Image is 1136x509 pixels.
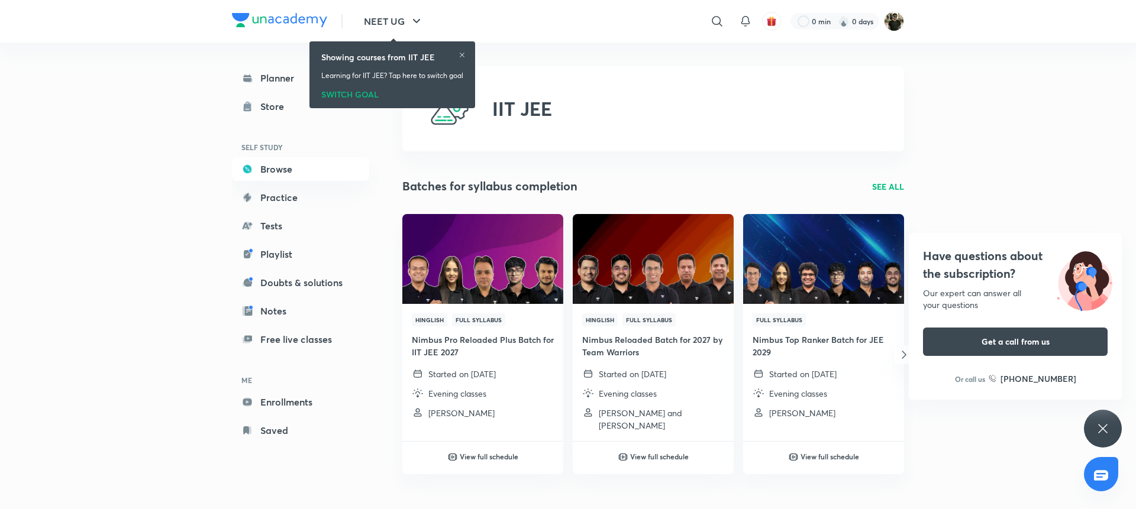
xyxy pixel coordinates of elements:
p: Evening classes [428,387,486,400]
a: Saved [232,419,369,442]
span: Full Syllabus [753,313,806,326]
p: Started on [DATE] [769,368,837,380]
a: [PHONE_NUMBER] [989,372,1076,385]
a: ThumbnailHinglishFull SyllabusNimbus Pro Reloaded Plus Batch for IIT JEE 2027Started on [DATE]Eve... [402,214,563,429]
img: streak [838,15,850,27]
h2: Batches for syllabus completion [402,177,577,195]
p: Evening classes [769,387,827,400]
a: ThumbnailHinglishFull SyllabusNimbus Reloaded Batch for 2027 by Team WarriorsStarted on [DATE]Eve... [573,214,734,441]
span: Full Syllabus [452,313,505,326]
a: Store [232,95,369,118]
h4: Have questions about the subscription? [923,247,1108,283]
a: Practice [232,186,369,209]
span: Hinglish [582,313,618,326]
p: Piyush Maheshwari and Rahul Yadav [599,407,724,432]
a: Company Logo [232,13,327,30]
h6: View full schedule [630,451,689,462]
a: Browse [232,157,369,181]
a: Playlist [232,242,369,266]
h6: [PHONE_NUMBER] [1001,372,1076,385]
img: avatar [766,16,777,27]
div: SWITCH GOAL [321,86,463,99]
h4: Nimbus Top Ranker Batch for JEE 2029 [753,333,895,358]
button: avatar [762,12,781,31]
h6: Showing courses from IIT JEE [321,51,435,63]
div: Store [260,99,291,114]
h4: Nimbus Reloaded Batch for 2027 by Team Warriors [582,333,724,358]
img: Chiranjeevi Chandan [884,11,904,31]
h6: SELF STUDY [232,137,369,157]
h6: ME [232,370,369,390]
img: Thumbnail [571,213,735,304]
p: Or call us [955,374,985,384]
img: play [448,452,457,462]
img: play [618,452,628,462]
p: Rohit Mishra [428,407,495,419]
div: Our expert can answer all your questions [923,287,1108,311]
img: Company Logo [232,13,327,27]
h6: View full schedule [801,451,859,462]
a: Tests [232,214,369,238]
button: Get a call from us [923,328,1108,356]
img: Thumbnail [401,213,564,304]
a: Planner [232,66,369,90]
img: play [789,452,798,462]
p: Aditi Vyas [769,407,835,419]
a: Free live classes [232,328,369,351]
img: Thumbnail [741,213,905,304]
img: ttu_illustration_new.svg [1047,247,1122,311]
p: Started on [DATE] [599,368,666,380]
button: NEET UG [357,9,431,33]
a: Notes [232,299,369,323]
span: Hinglish [412,313,447,326]
a: SEE ALL [872,180,904,193]
a: Doubts & solutions [232,271,369,294]
a: Enrollments [232,390,369,414]
p: Evening classes [599,387,657,400]
h6: View full schedule [460,451,518,462]
p: Started on [DATE] [428,368,496,380]
span: Full Syllabus [622,313,676,326]
a: ThumbnailFull SyllabusNimbus Top Ranker Batch for JEE 2029Started on [DATE]Evening classes[PERSON... [743,214,904,429]
h4: Nimbus Pro Reloaded Plus Batch for IIT JEE 2027 [412,333,554,358]
h2: IIT JEE [492,98,552,120]
p: Learning for IIT JEE? Tap here to switch goal [321,70,463,81]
